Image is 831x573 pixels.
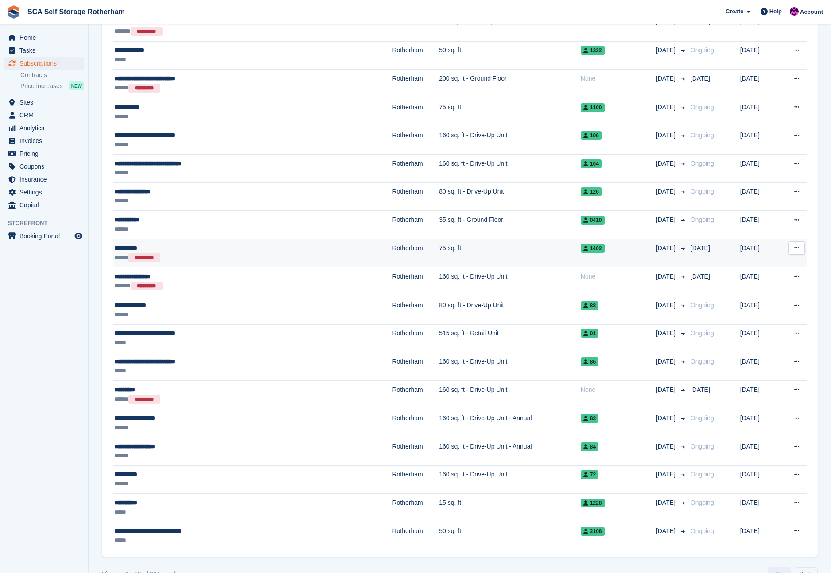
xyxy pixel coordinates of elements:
[691,188,714,195] span: Ongoing
[19,230,73,242] span: Booking Portal
[19,199,73,211] span: Capital
[19,31,73,44] span: Home
[8,219,88,228] span: Storefront
[392,324,439,352] td: Rotherham
[800,8,823,16] span: Account
[439,126,581,155] td: 160 sq. ft - Drive-Up Unit
[19,96,73,108] span: Sites
[439,239,581,267] td: 75 sq. ft
[691,329,714,337] span: Ongoing
[439,324,581,352] td: 515 sq. ft - Retail Unit
[581,357,598,366] span: 86
[691,358,714,365] span: Ongoing
[581,187,602,196] span: 126
[7,5,20,19] img: stora-icon-8386f47178a22dfd0bd8f6a31ec36ba5ce8667c1dd55bd0f319d3a0aa187defe.svg
[19,135,73,147] span: Invoices
[392,126,439,155] td: Rotherham
[581,103,605,112] span: 1100
[392,98,439,126] td: Rotherham
[656,244,677,253] span: [DATE]
[656,414,677,423] span: [DATE]
[769,7,782,16] span: Help
[19,57,73,70] span: Subscriptions
[581,414,598,423] span: 82
[392,155,439,183] td: Rotherham
[392,41,439,70] td: Rotherham
[19,44,73,57] span: Tasks
[73,231,84,241] a: Preview store
[740,437,779,466] td: [DATE]
[24,4,128,19] a: SCA Self Storage Rotherham
[4,122,84,134] a: menu
[4,31,84,44] a: menu
[19,173,73,186] span: Insurance
[740,13,779,42] td: [DATE]
[691,302,714,309] span: Ongoing
[581,244,605,253] span: 1402
[69,81,84,90] div: NEW
[581,527,605,536] span: 2108
[740,267,779,296] td: [DATE]
[790,7,799,16] img: Sam Chapman
[439,465,581,494] td: 160 sq. ft - Drive-Up Unit
[656,159,677,168] span: [DATE]
[439,409,581,437] td: 160 sq. ft - Drive-Up Unit - Annual
[392,296,439,325] td: Rotherham
[691,46,714,54] span: Ongoing
[656,187,677,196] span: [DATE]
[4,173,84,186] a: menu
[656,385,677,395] span: [DATE]
[20,71,84,79] a: Contracts
[439,41,581,70] td: 50 sq. ft
[392,409,439,437] td: Rotherham
[392,380,439,409] td: Rotherham
[439,182,581,211] td: 80 sq. ft - Drive-Up Unit
[439,267,581,296] td: 160 sq. ft - Drive-Up Unit
[740,155,779,183] td: [DATE]
[656,46,677,55] span: [DATE]
[691,499,714,506] span: Ongoing
[691,75,710,82] span: [DATE]
[691,443,714,450] span: Ongoing
[740,126,779,155] td: [DATE]
[740,296,779,325] td: [DATE]
[740,324,779,352] td: [DATE]
[439,380,581,409] td: 160 sq. ft - Drive-Up Unit
[691,244,710,252] span: [DATE]
[439,13,581,42] td: 160 sq. ft - Drive-Up Unit
[691,273,710,280] span: [DATE]
[581,385,656,395] div: None
[4,186,84,198] a: menu
[439,98,581,126] td: 75 sq. ft
[4,160,84,173] a: menu
[439,352,581,381] td: 160 sq. ft - Drive-Up Unit
[656,215,677,225] span: [DATE]
[439,296,581,325] td: 80 sq. ft - Drive-Up Unit
[581,442,598,451] span: 84
[4,147,84,160] a: menu
[392,70,439,98] td: Rotherham
[740,70,779,98] td: [DATE]
[691,18,710,25] span: [DATE]
[656,357,677,366] span: [DATE]
[740,380,779,409] td: [DATE]
[439,70,581,98] td: 200 sq. ft - Ground Floor
[691,471,714,478] span: Ongoing
[392,267,439,296] td: Rotherham
[439,211,581,239] td: 35 sq. ft - Ground Floor
[740,41,779,70] td: [DATE]
[439,494,581,522] td: 15 sq. ft
[740,98,779,126] td: [DATE]
[581,329,598,338] span: 01
[691,386,710,393] span: [DATE]
[691,527,714,534] span: Ongoing
[439,437,581,466] td: 160 sq. ft - Drive-Up Unit - Annual
[656,103,677,112] span: [DATE]
[581,301,598,310] span: 88
[656,301,677,310] span: [DATE]
[392,494,439,522] td: Rotherham
[392,239,439,267] td: Rotherham
[691,216,714,223] span: Ongoing
[19,109,73,121] span: CRM
[691,160,714,167] span: Ongoing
